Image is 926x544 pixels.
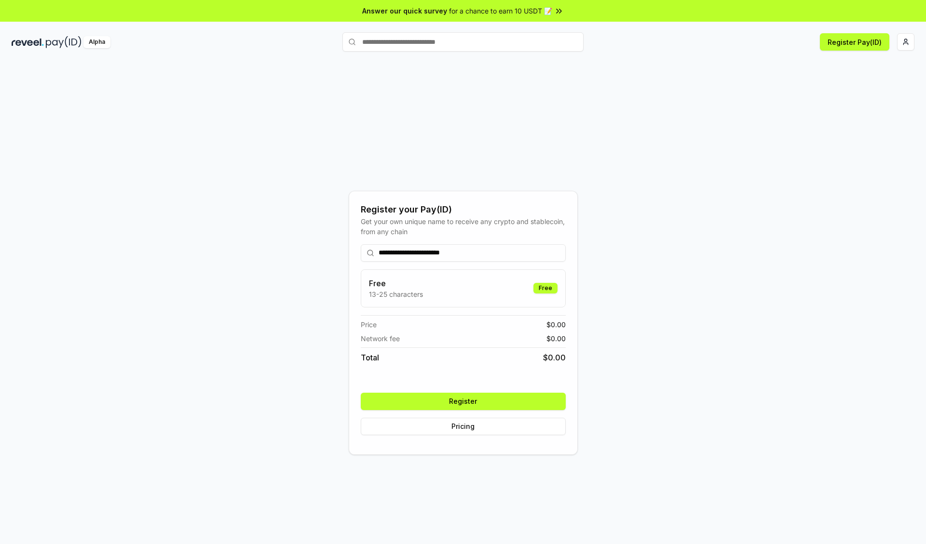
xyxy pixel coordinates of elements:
[361,333,400,344] span: Network fee
[820,33,889,51] button: Register Pay(ID)
[369,289,423,299] p: 13-25 characters
[533,283,558,293] div: Free
[546,333,566,344] span: $ 0.00
[361,418,566,435] button: Pricing
[12,36,44,48] img: reveel_dark
[361,319,377,330] span: Price
[361,352,379,363] span: Total
[361,216,566,237] div: Get your own unique name to receive any crypto and stablecoin, from any chain
[361,393,566,410] button: Register
[369,278,423,289] h3: Free
[361,203,566,216] div: Register your Pay(ID)
[543,352,566,363] span: $ 0.00
[546,319,566,330] span: $ 0.00
[46,36,82,48] img: pay_id
[83,36,110,48] div: Alpha
[362,6,447,16] span: Answer our quick survey
[449,6,552,16] span: for a chance to earn 10 USDT 📝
